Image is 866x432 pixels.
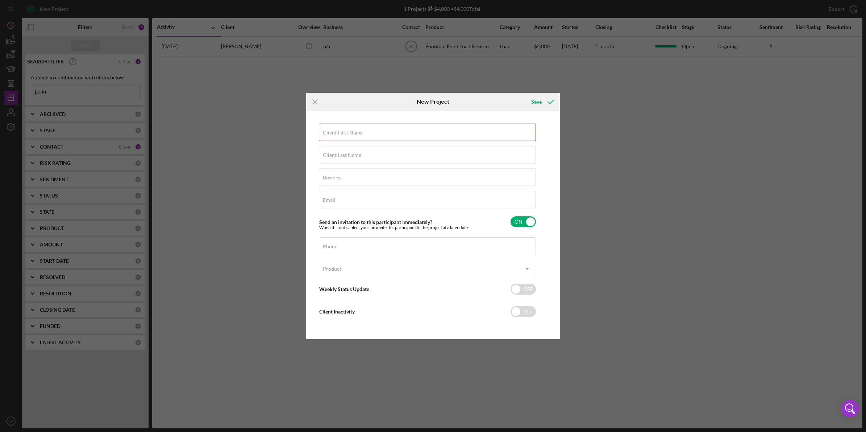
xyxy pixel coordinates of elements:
label: Business [323,175,342,180]
div: When this is disabled, you can invite this participant to the project at a later date. [319,225,469,230]
label: Client Last Name [323,152,361,158]
label: Email [323,197,336,203]
div: Open Intercom Messenger [841,400,859,418]
button: Save [524,95,560,109]
label: Client First Name [323,130,363,136]
div: Save [531,95,542,109]
label: Weekly Status Update [319,286,369,292]
h6: New Project [417,98,449,105]
label: Client Inactivity [319,308,355,315]
label: Send an invitation to this participant immediately? [319,219,432,225]
div: Product [323,266,341,272]
label: Phone [323,244,337,249]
